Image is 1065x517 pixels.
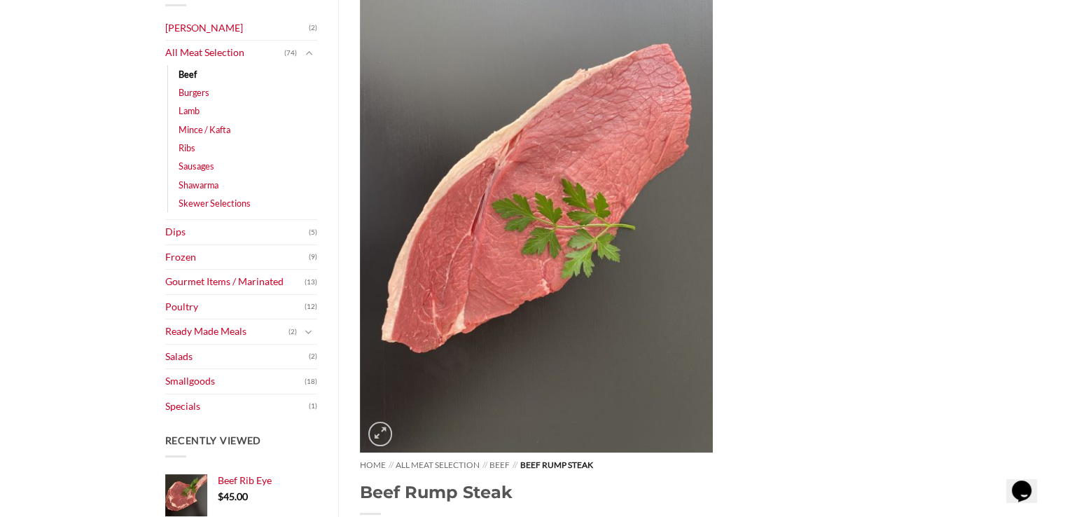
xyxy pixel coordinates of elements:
a: Dips [165,220,309,244]
a: All Meat Selection [165,41,285,65]
a: Gourmet Items / Marinated [165,270,305,294]
span: (2) [288,322,297,343]
a: Poultry [165,295,305,319]
span: $ [218,490,223,502]
span: (2) [309,346,317,367]
a: Smallgoods [165,369,305,394]
span: Beef Rib Eye [218,474,272,486]
span: // [389,460,394,470]
a: Sausages [179,157,214,175]
a: Lamb [179,102,200,120]
a: Shawarma [179,176,218,194]
a: Skewer Selections [179,194,251,212]
a: Salads [165,345,309,369]
span: (12) [305,296,317,317]
span: Recently Viewed [165,434,262,446]
span: (13) [305,272,317,293]
span: // [482,460,487,470]
span: (5) [309,222,317,243]
a: [PERSON_NAME] [165,16,309,41]
span: (2) [309,18,317,39]
a: Zoom [368,422,392,446]
span: (18) [305,371,317,392]
button: Toggle [300,324,317,340]
a: Frozen [165,245,309,270]
a: All Meat Selection [396,460,480,470]
a: Ready Made Meals [165,319,289,344]
h1: Beef Rump Steak [360,481,900,503]
a: Ribs [179,139,195,157]
span: // [513,460,517,470]
span: (74) [284,43,297,64]
a: Burgers [179,83,209,102]
a: Specials [165,394,309,419]
span: (9) [309,247,317,268]
bdi: 45.00 [218,490,248,502]
iframe: chat widget [1006,461,1051,503]
a: Beef [179,65,197,83]
a: Beef [489,460,510,470]
a: Mince / Kafta [179,120,230,139]
button: Toggle [300,46,317,61]
span: (1) [309,396,317,417]
span: Beef Rump Steak [520,460,592,470]
a: Beef Rib Eye [218,474,318,487]
a: Home [360,460,386,470]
